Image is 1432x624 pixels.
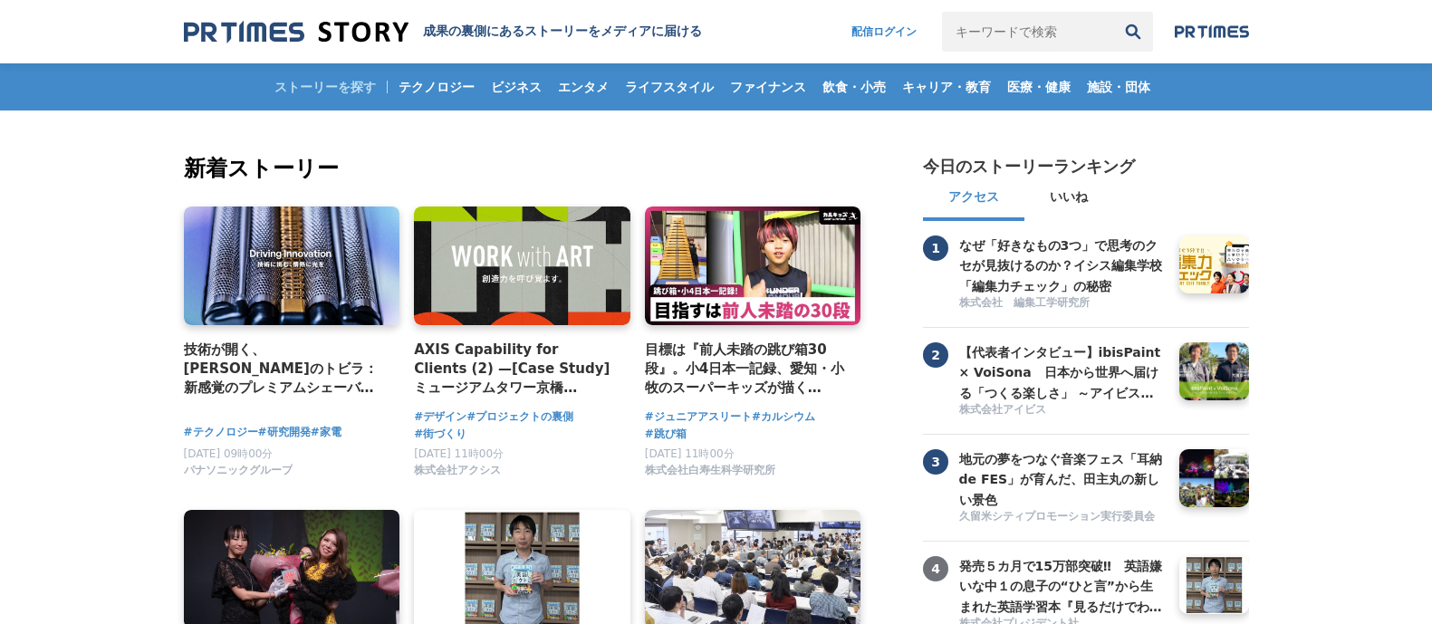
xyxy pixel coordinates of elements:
span: 2 [923,342,948,368]
a: #デザイン [414,408,466,426]
a: 株式会社アクシス [414,468,501,481]
span: パナソニックグループ [184,463,293,478]
span: 株式会社 編集工学研究所 [959,295,1090,311]
a: 飲食・小売 [815,63,893,110]
span: ファイナンス [723,79,813,95]
a: テクノロジー [391,63,482,110]
h2: 新着ストーリー [184,152,865,185]
a: キャリア・教育 [895,63,998,110]
h2: 今日のストーリーランキング [923,156,1135,178]
span: [DATE] 09時00分 [184,447,274,460]
h3: 【代表者インタビュー】ibisPaint × VoiSona 日本から世界へ届ける「つくる楽しさ」 ～アイビスがテクノスピーチと挑戦する、新しい創作文化の形成～ [959,342,1166,403]
h3: 地元の夢をつなぐ音楽フェス「耳納 de FES」が育んだ、田主丸の新しい景色 [959,449,1166,510]
button: アクセス [923,178,1024,221]
span: 株式会社アクシス [414,463,501,478]
span: テクノロジー [391,79,482,95]
input: キーワードで検索 [942,12,1113,52]
span: 1 [923,235,948,261]
a: 成果の裏側にあるストーリーをメディアに届ける 成果の裏側にあるストーリーをメディアに届ける [184,20,702,44]
a: 医療・健康 [1000,63,1078,110]
a: エンタメ [551,63,616,110]
a: ビジネス [484,63,549,110]
span: 飲食・小売 [815,79,893,95]
span: 株式会社アイビス [959,402,1046,418]
span: 株式会社白寿生科学研究所 [645,463,775,478]
a: #研究開発 [258,424,311,441]
button: いいね [1024,178,1113,221]
span: 久留米シティプロモーション実行委員会 [959,509,1155,524]
span: キャリア・教育 [895,79,998,95]
a: 施設・団体 [1080,63,1158,110]
a: なぜ「好きなもの3つ」で思考のクセが見抜けるのか？イシス編集学校「編集力チェック」の秘密 [959,235,1166,293]
a: #ジュニアアスリート [645,408,752,426]
h3: 発売５カ月で15万部突破‼ 英語嫌いな中１の息子の“ひと言”から生まれた英語学習本『見るだけでわかる‼ 英語ピクト図鑑』異例ヒットの要因 [959,556,1166,617]
span: 施設・団体 [1080,79,1158,95]
span: 医療・健康 [1000,79,1078,95]
a: 目標は『前人未踏の跳び箱30段』。小4日本一記録、愛知・小牧のスーパーキッズが描く[PERSON_NAME]とは？ [645,340,847,398]
a: パナソニックグループ [184,468,293,481]
a: 発売５カ月で15万部突破‼ 英語嫌いな中１の息子の“ひと言”から生まれた英語学習本『見るだけでわかる‼ 英語ピクト図鑑』異例ヒットの要因 [959,556,1166,614]
span: 4 [923,556,948,581]
a: 地元の夢をつなぐ音楽フェス「耳納 de FES」が育んだ、田主丸の新しい景色 [959,449,1166,507]
img: prtimes [1175,24,1249,39]
span: [DATE] 11時00分 [414,447,504,460]
a: 株式会社 編集工学研究所 [959,295,1166,312]
span: ライフスタイル [618,79,721,95]
a: 【代表者インタビュー】ibisPaint × VoiSona 日本から世界へ届ける「つくる楽しさ」 ～アイビスがテクノスピーチと挑戦する、新しい創作文化の形成～ [959,342,1166,400]
a: 久留米シティプロモーション実行委員会 [959,509,1166,526]
span: ビジネス [484,79,549,95]
h1: 成果の裏側にあるストーリーをメディアに届ける [423,24,702,40]
a: AXIS Capability for Clients (2) —[Case Study] ミュージアムタワー京橋 「WORK with ART」 [414,340,616,398]
span: 3 [923,449,948,475]
a: 株式会社アイビス [959,402,1166,419]
a: 配信ログイン [833,12,935,52]
span: エンタメ [551,79,616,95]
a: #街づくり [414,426,466,443]
a: #テクノロジー [184,424,258,441]
button: 検索 [1113,12,1153,52]
a: #家電 [311,424,341,441]
a: 技術が開く、[PERSON_NAME]のトビラ：新感覚のプレミアムシェーバー「ラムダッシュ パームイン」 [184,340,386,398]
h3: なぜ「好きなもの3つ」で思考のクセが見抜けるのか？イシス編集学校「編集力チェック」の秘密 [959,235,1166,296]
span: [DATE] 11時00分 [645,447,735,460]
a: #跳び箱 [645,426,687,443]
a: ファイナンス [723,63,813,110]
img: 成果の裏側にあるストーリーをメディアに届ける [184,20,408,44]
a: 株式会社白寿生科学研究所 [645,468,775,481]
a: ライフスタイル [618,63,721,110]
a: #カルシウム [752,408,815,426]
a: #プロジェクトの裏側 [466,408,573,426]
